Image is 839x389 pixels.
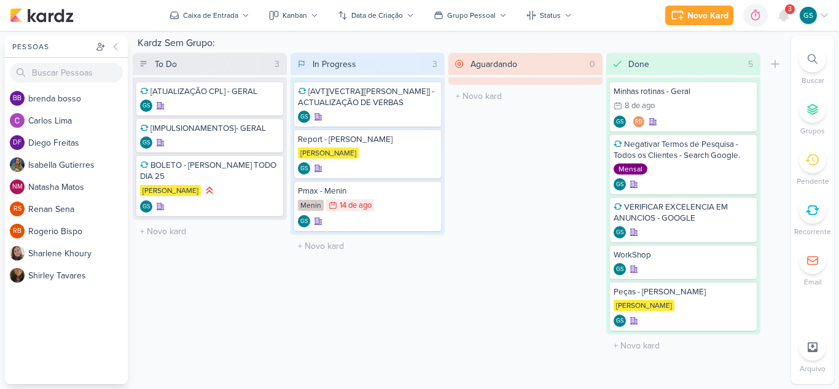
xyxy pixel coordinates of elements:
span: 3 [788,4,792,14]
div: 0 [585,58,600,71]
p: GS [142,103,150,109]
div: VERIFICAR EXCELENCIA EM ANUNCIOS - GOOGLE [614,202,753,224]
p: Recorrente [794,226,831,237]
div: 3 [270,58,284,71]
div: I s a b e l l a G u t i e r r e s [28,159,128,171]
div: Criador(a): Guilherme Santos [298,162,310,175]
div: S h a r l e n e K h o u r y [28,247,128,260]
p: GS [142,204,150,210]
img: Sharlene Khoury [10,246,25,261]
div: Guilherme Santos [614,226,626,238]
div: 14 de ago [340,202,372,210]
div: Pessoas [10,41,93,52]
div: Mensal [614,163,647,175]
div: Guilherme Santos [614,116,626,128]
div: BOLETO - CALEGARI TODO DIA 25 [140,160,279,182]
input: + Novo kard [293,237,442,255]
img: Carlos Lima [10,113,25,128]
p: Email [804,277,822,288]
p: RB [635,119,642,125]
div: [PERSON_NAME] [614,300,674,311]
p: GS [300,219,308,225]
div: S h i r l e y T a v a r e s [28,269,128,282]
div: Guilherme Santos [298,111,310,123]
div: 8 de ago [625,102,655,110]
div: Report - Calegari [298,134,437,145]
div: [PERSON_NAME] [140,185,201,196]
div: Prioridade Alta [203,184,216,197]
div: [AVT][VECTRA][CALEGARI] - ACTUALIZAÇÃO DE VERBAS [298,86,437,108]
div: Criador(a): Guilherme Santos [140,200,152,213]
button: Novo Kard [665,6,733,25]
div: Negativar Termos de Pesquisa - Todos os Clientes - Search Google. [614,139,753,161]
div: Guilherme Santos [298,162,310,175]
input: + Novo kard [135,222,284,240]
img: Shirley Tavares [10,268,25,283]
div: Rogerio Bispo [633,116,645,128]
input: Buscar Pessoas [10,63,123,82]
div: Renan Sena [10,202,25,216]
div: Minhas rotinas - Geral [614,86,753,97]
div: [ATUALIZAÇÃO CPL] - GERAL [140,86,279,97]
div: Criador(a): Guilherme Santos [298,111,310,123]
p: GS [616,182,624,188]
div: b r e n d a b o s s o [28,92,128,105]
div: [IMPULSIONAMENTOS]- GERAL [140,123,279,134]
div: Criador(a): Guilherme Santos [140,136,152,149]
div: R o g e r i o B i s p o [28,225,128,238]
p: Arquivo [800,363,825,374]
p: NM [12,184,23,191]
div: Kardz Sem Grupo: [133,36,786,53]
img: Isabella Gutierres [10,157,25,172]
div: Novo Kard [687,9,728,22]
div: C a r l o s L i m a [28,114,128,127]
div: Criador(a): Guilherme Santos [614,116,626,128]
p: GS [616,318,624,324]
div: 5 [743,58,758,71]
div: Diego Freitas [10,135,25,150]
div: brenda bosso [10,91,25,106]
div: Peças - Calegari [614,286,753,297]
div: Rogerio Bispo [10,224,25,238]
p: GS [300,114,308,120]
div: Natasha Matos [10,179,25,194]
div: Guilherme Santos [140,136,152,149]
li: Ctrl + F [791,45,834,86]
p: Buscar [802,75,824,86]
div: Pmax - Menin [298,186,437,197]
div: Guilherme Santos [800,7,817,24]
div: D i e g o F r e i t a s [28,136,128,149]
p: RB [13,228,21,235]
div: Guilherme Santos [614,178,626,191]
p: GS [803,10,813,21]
div: N a t a s h a M a t o s [28,181,128,194]
input: + Novo kard [451,87,600,105]
p: DF [13,139,21,146]
div: Guilherme Santos [298,215,310,227]
div: WorkShop [614,250,753,261]
img: kardz.app [10,8,74,23]
input: + Novo kard [609,337,758,355]
p: GS [616,119,624,125]
div: Criador(a): Guilherme Santos [614,315,626,327]
div: Menin [298,200,324,211]
p: RS [14,206,21,213]
div: Criador(a): Guilherme Santos [614,263,626,275]
div: Guilherme Santos [140,100,152,112]
div: Criador(a): Guilherme Santos [140,100,152,112]
div: Guilherme Santos [614,315,626,327]
div: Criador(a): Guilherme Santos [614,226,626,238]
div: Guilherme Santos [140,200,152,213]
div: Guilherme Santos [614,263,626,275]
p: GS [616,230,624,236]
p: Grupos [800,125,825,136]
div: R e n a n S e n a [28,203,128,216]
div: 3 [427,58,442,71]
div: Criador(a): Guilherme Santos [614,178,626,191]
div: Criador(a): Guilherme Santos [298,215,310,227]
p: bb [13,95,21,102]
p: GS [616,267,624,273]
div: [PERSON_NAME] [298,147,359,159]
p: GS [300,166,308,172]
p: GS [142,140,150,146]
